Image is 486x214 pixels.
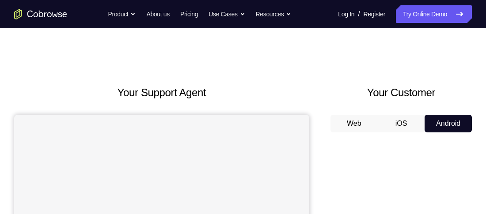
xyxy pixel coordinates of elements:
button: Android [425,115,472,132]
a: Log In [338,5,354,23]
a: Pricing [180,5,198,23]
button: Product [108,5,136,23]
span: / [358,9,360,19]
button: iOS [378,115,425,132]
h2: Your Customer [330,85,472,101]
h2: Your Support Agent [14,85,309,101]
a: Try Online Demo [396,5,472,23]
a: Go to the home page [14,9,67,19]
a: Register [364,5,385,23]
a: About us [146,5,169,23]
button: Web [330,115,378,132]
button: Use Cases [209,5,245,23]
button: Resources [256,5,292,23]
